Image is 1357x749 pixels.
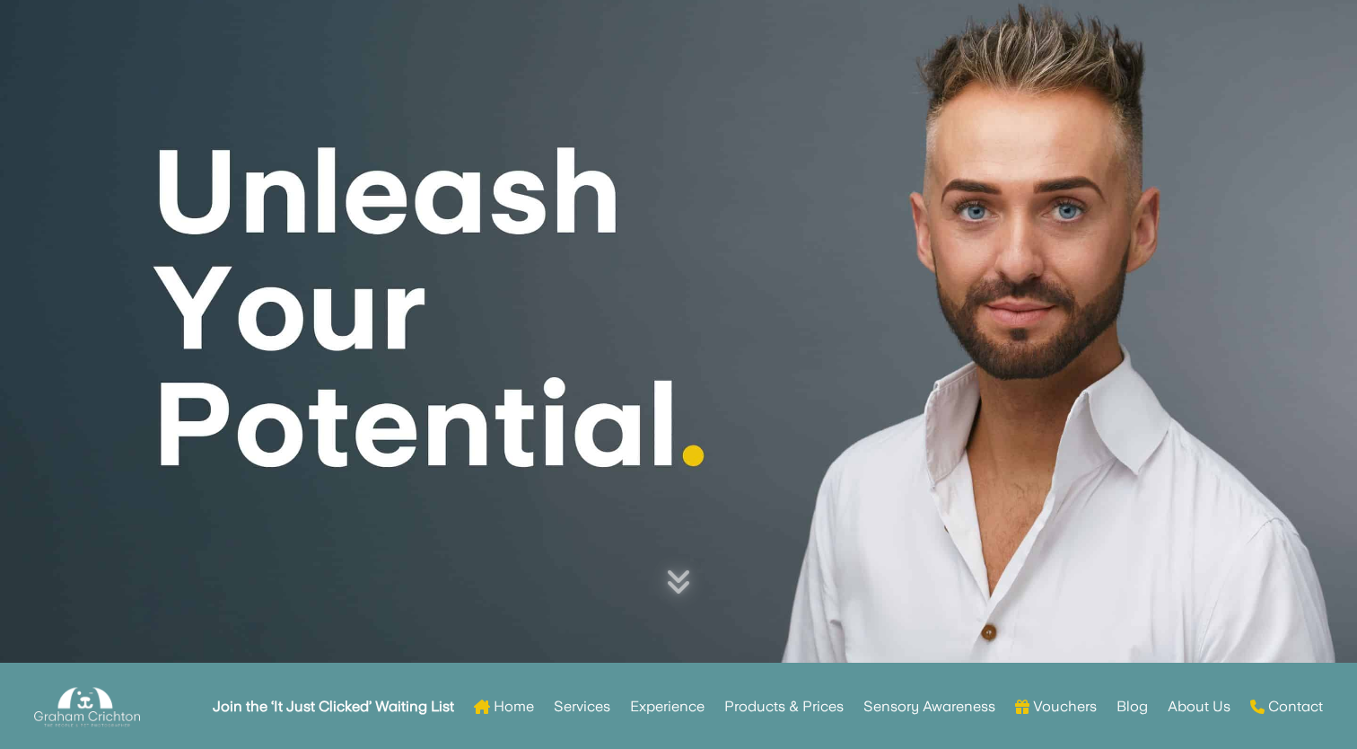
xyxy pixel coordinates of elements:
a: Services [554,672,610,742]
a: Join the ‘It Just Clicked’ Waiting List [213,672,454,742]
a: Products & Prices [724,672,844,742]
a: Sensory Awareness [863,672,995,742]
a: Experience [630,672,705,742]
a: Home [474,672,534,742]
a: Contact [1250,672,1323,742]
a: Vouchers [1015,672,1097,742]
a: About Us [1168,672,1230,742]
img: Graham Crichton Photography Logo - Graham Crichton - Belfast Family & Pet Photography Studio [34,683,140,732]
a: Blog [1116,672,1148,742]
strong: Join the ‘It Just Clicked’ Waiting List [213,701,454,713]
